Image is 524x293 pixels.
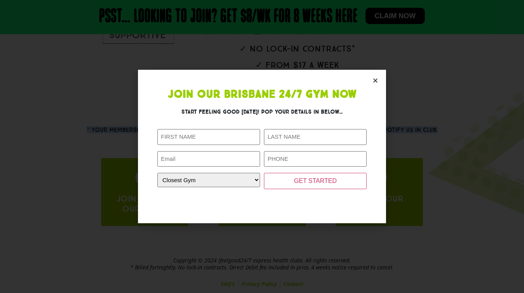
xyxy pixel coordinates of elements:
[264,173,367,189] input: GET STARTED
[264,151,367,167] input: PHONE
[157,151,260,167] input: Email
[264,129,367,145] input: LAST NAME
[157,108,367,116] h3: Start feeling good [DATE]! Pop your details in below...
[372,78,378,83] a: Close
[157,89,367,100] h1: Join Our Brisbane 24/7 Gym Now
[157,129,260,145] input: FIRST NAME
